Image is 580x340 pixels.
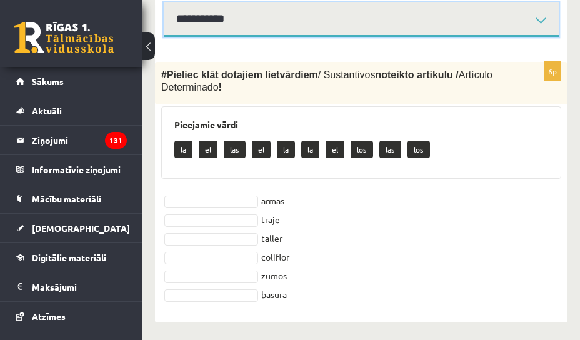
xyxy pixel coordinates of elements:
[32,155,127,184] legend: Informatīvie ziņojumi
[375,69,458,80] b: noteikto artikulu /
[16,126,127,154] a: Ziņojumi131
[32,252,106,263] span: Digitālie materiāli
[167,69,318,80] span: Pieliec klāt dotajiem lietvārdiem
[161,191,561,304] fieldset: armas traje taller coliflor zumos basura
[301,141,319,158] p: la
[544,61,561,81] p: 6p
[326,141,344,158] p: el
[16,243,127,272] a: Digitālie materiāli
[351,141,373,158] p: los
[32,222,130,234] span: [DEMOGRAPHIC_DATA]
[16,214,127,242] a: [DEMOGRAPHIC_DATA]
[219,82,222,92] b: !
[161,69,492,93] span: / Sustantivos Artículo Determinado
[16,184,127,213] a: Mācību materiāli
[252,141,271,158] p: el
[174,141,192,158] p: la
[32,105,62,116] span: Aktuāli
[224,141,246,158] p: las
[16,67,127,96] a: Sākums
[32,193,101,204] span: Mācību materiāli
[105,132,127,149] i: 131
[16,96,127,125] a: Aktuāli
[16,302,127,331] a: Atzīmes
[277,141,295,158] p: la
[32,126,127,154] legend: Ziņojumi
[32,311,66,322] span: Atzīmes
[407,141,430,158] p: los
[32,272,127,301] legend: Maksājumi
[32,76,64,87] span: Sākums
[379,141,401,158] p: las
[16,155,127,184] a: Informatīvie ziņojumi
[199,141,217,158] p: el
[16,272,127,301] a: Maksājumi
[174,119,548,130] h3: Pieejamie vārdi
[14,22,114,53] a: Rīgas 1. Tālmācības vidusskola
[161,69,167,80] span: #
